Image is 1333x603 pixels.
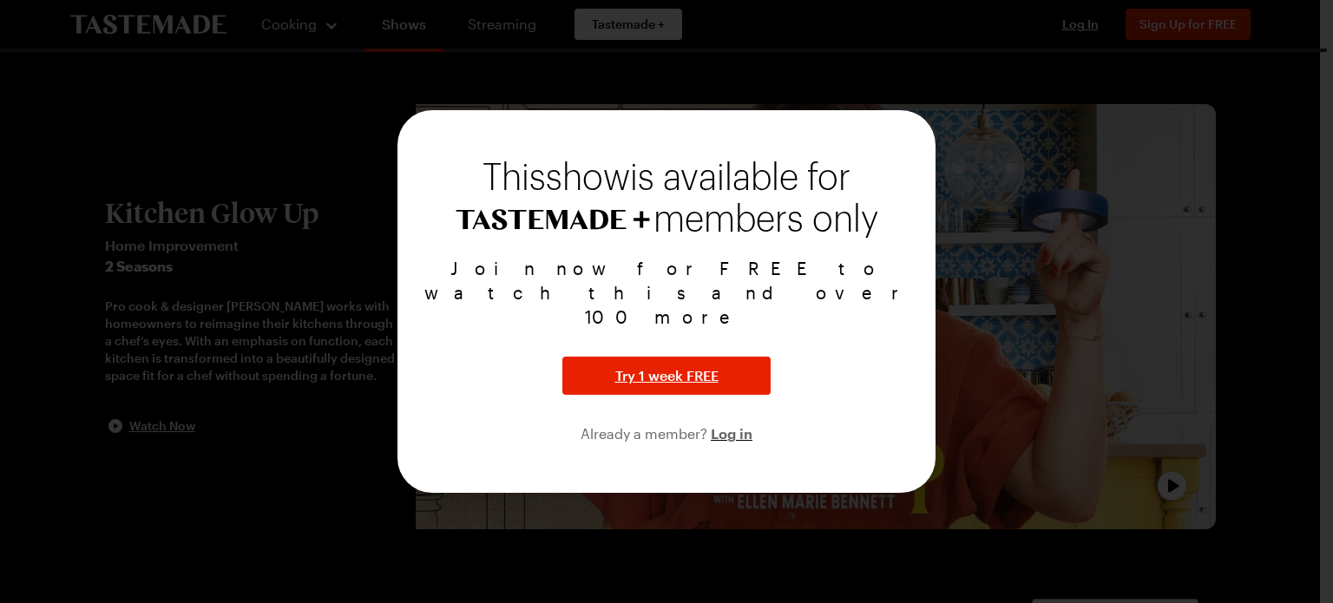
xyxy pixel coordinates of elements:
[456,209,650,230] img: Tastemade+
[581,425,711,442] span: Already a member?
[653,200,878,239] span: members only
[562,357,771,395] button: Try 1 week FREE
[615,365,719,386] span: Try 1 week FREE
[418,256,915,329] p: Join now for FREE to watch this and over 100 more
[483,161,850,195] span: This show is available for
[711,423,752,443] button: Log in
